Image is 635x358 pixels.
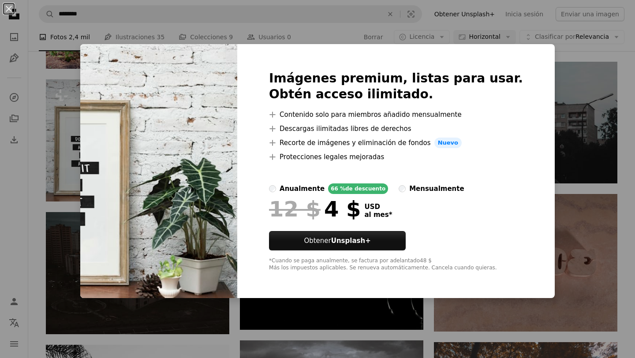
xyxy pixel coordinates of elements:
li: Contenido solo para miembros añadido mensualmente [269,109,523,120]
button: ObtenerUnsplash+ [269,231,406,250]
h2: Imágenes premium, listas para usar. Obtén acceso ilimitado. [269,71,523,102]
div: anualmente [280,183,325,194]
span: USD [364,203,392,211]
span: Nuevo [434,138,462,148]
span: 12 $ [269,198,321,220]
div: *Cuando se paga anualmente, se factura por adelantado 48 $ Más los impuestos aplicables. Se renue... [269,257,523,272]
li: Recorte de imágenes y eliminación de fondos [269,138,523,148]
li: Descargas ilimitadas libres de derechos [269,123,523,134]
div: 66 % de descuento [328,183,388,194]
li: Protecciones legales mejoradas [269,152,523,162]
strong: Unsplash+ [331,237,371,245]
span: al mes * [364,211,392,219]
div: mensualmente [409,183,464,194]
img: premium_photo-1726837224365-226ca0f5d266 [80,44,237,298]
input: anualmente66 %de descuento [269,185,276,192]
div: 4 $ [269,198,361,220]
input: mensualmente [399,185,406,192]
